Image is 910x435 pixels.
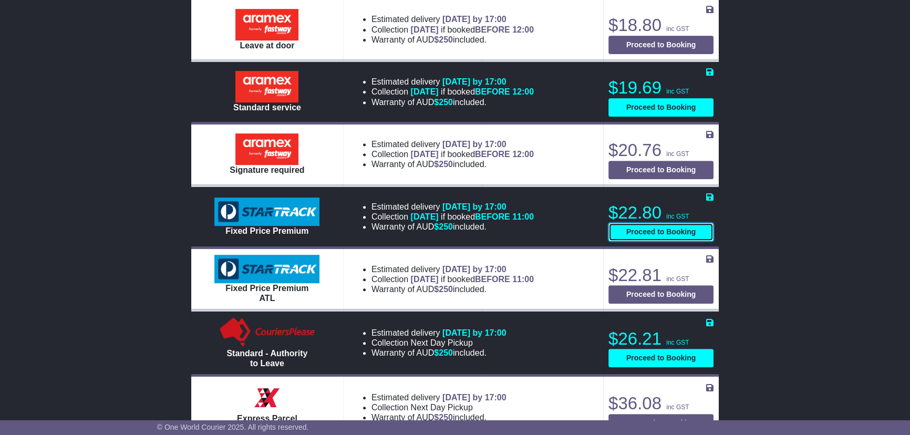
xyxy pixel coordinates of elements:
[434,35,453,44] span: $
[371,202,534,212] li: Estimated delivery
[442,393,506,402] span: [DATE] by 17:00
[608,265,713,286] p: $22.81
[157,423,309,431] span: © One World Courier 2025. All rights reserved.
[434,348,453,357] span: $
[411,338,473,347] span: Next Day Pickup
[371,284,534,294] li: Warranty of AUD included.
[512,212,534,221] span: 11:00
[608,36,713,54] button: Proceed to Booking
[608,349,713,367] button: Proceed to Booking
[237,414,297,433] span: Express Parcel Service
[512,87,534,96] span: 12:00
[439,222,453,231] span: 250
[439,348,453,357] span: 250
[608,393,713,414] p: $36.08
[240,41,294,50] span: Leave at door
[666,339,689,346] span: inc GST
[666,150,689,158] span: inc GST
[371,338,506,348] li: Collection
[225,284,308,303] span: Fixed Price Premium ATL
[371,87,534,97] li: Collection
[235,133,298,165] img: Aramex: Signature required
[235,9,298,40] img: Aramex: Leave at door
[434,98,453,107] span: $
[371,35,534,45] li: Warranty of AUD included.
[371,97,534,107] li: Warranty of AUD included.
[666,88,689,95] span: inc GST
[235,71,298,102] img: Aramex: Standard service
[434,285,453,294] span: $
[214,198,319,226] img: StarTrack: Fixed Price Premium
[442,77,506,86] span: [DATE] by 17:00
[371,264,534,274] li: Estimated delivery
[230,165,304,174] span: Signature required
[439,160,453,169] span: 250
[411,212,439,221] span: [DATE]
[442,140,506,149] span: [DATE] by 17:00
[218,317,317,348] img: Couriers Please: Standard - Authority to Leave
[371,25,534,35] li: Collection
[608,414,713,432] button: Proceed to Booking
[475,87,510,96] span: BEFORE
[411,150,439,159] span: [DATE]
[666,403,689,411] span: inc GST
[411,403,473,412] span: Next Day Pickup
[608,285,713,304] button: Proceed to Booking
[411,87,439,96] span: [DATE]
[608,15,713,36] p: $18.80
[666,25,689,33] span: inc GST
[371,328,506,338] li: Estimated delivery
[371,402,506,412] li: Collection
[475,212,510,221] span: BEFORE
[442,202,506,211] span: [DATE] by 17:00
[439,285,453,294] span: 250
[439,35,453,44] span: 250
[371,149,534,159] li: Collection
[608,328,713,349] p: $26.21
[371,222,534,232] li: Warranty of AUD included.
[666,213,689,220] span: inc GST
[434,222,453,231] span: $
[214,255,319,283] img: StarTrack: Fixed Price Premium ATL
[475,275,510,284] span: BEFORE
[411,150,534,159] span: if booked
[608,161,713,179] button: Proceed to Booking
[666,275,689,283] span: inc GST
[442,265,506,274] span: [DATE] by 17:00
[411,275,439,284] span: [DATE]
[442,328,506,337] span: [DATE] by 17:00
[434,413,453,422] span: $
[608,98,713,117] button: Proceed to Booking
[371,159,534,169] li: Warranty of AUD included.
[411,275,534,284] span: if booked
[225,226,308,235] span: Fixed Price Premium
[475,150,510,159] span: BEFORE
[411,25,534,34] span: if booked
[434,160,453,169] span: $
[371,348,506,358] li: Warranty of AUD included.
[371,139,534,149] li: Estimated delivery
[608,140,713,161] p: $20.76
[512,275,534,284] span: 11:00
[608,202,713,223] p: $22.80
[233,103,301,112] span: Standard service
[411,212,534,221] span: if booked
[371,274,534,284] li: Collection
[439,98,453,107] span: 250
[371,77,534,87] li: Estimated delivery
[439,413,453,422] span: 250
[371,392,506,402] li: Estimated delivery
[608,77,713,98] p: $19.69
[442,15,506,24] span: [DATE] by 17:00
[512,25,534,34] span: 12:00
[371,14,534,24] li: Estimated delivery
[475,25,510,34] span: BEFORE
[608,223,713,241] button: Proceed to Booking
[512,150,534,159] span: 12:00
[371,212,534,222] li: Collection
[411,87,534,96] span: if booked
[251,382,283,413] img: Border Express: Express Parcel Service
[411,25,439,34] span: [DATE]
[226,349,307,368] span: Standard - Authority to Leave
[371,412,506,422] li: Warranty of AUD included.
